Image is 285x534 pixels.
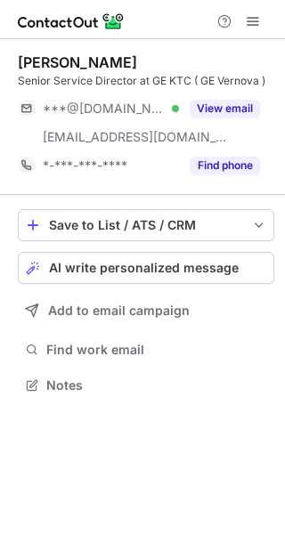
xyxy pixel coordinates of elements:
[18,295,274,327] button: Add to email campaign
[18,252,274,284] button: AI write personalized message
[18,373,274,398] button: Notes
[18,337,274,362] button: Find work email
[18,11,125,32] img: ContactOut v5.3.10
[48,303,190,318] span: Add to email campaign
[49,218,243,232] div: Save to List / ATS / CRM
[46,377,267,393] span: Notes
[18,73,274,89] div: Senior Service Director at GE KTC ( GE Vernova )
[43,129,228,145] span: [EMAIL_ADDRESS][DOMAIN_NAME]
[18,209,274,241] button: save-profile-one-click
[18,53,137,71] div: [PERSON_NAME]
[190,157,260,174] button: Reveal Button
[46,342,267,358] span: Find work email
[43,101,166,117] span: ***@[DOMAIN_NAME]
[190,100,260,117] button: Reveal Button
[49,261,239,275] span: AI write personalized message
